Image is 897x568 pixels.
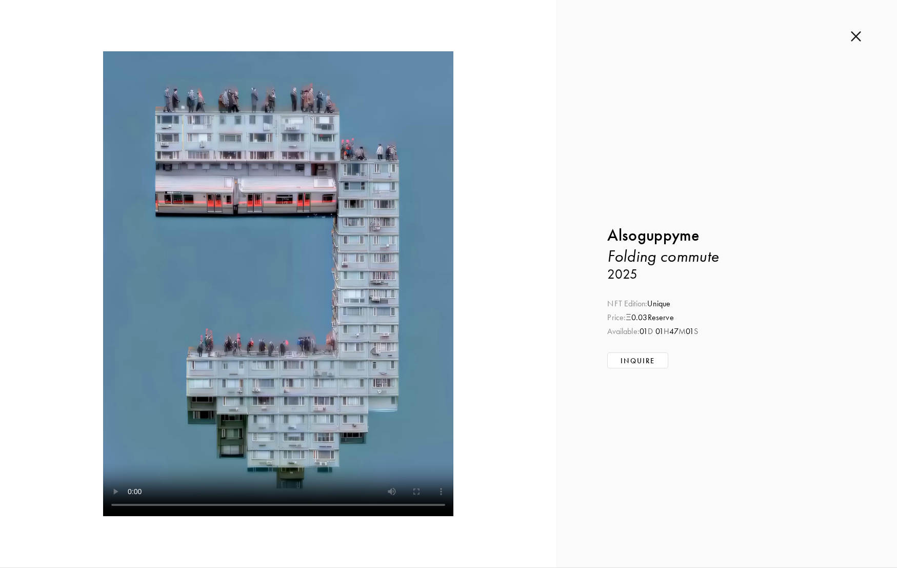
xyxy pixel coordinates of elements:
[664,326,669,336] span: H
[607,299,647,308] span: NFT Edition:
[686,326,694,336] span: 01
[607,225,699,245] b: Alsoguppyme
[607,246,719,266] i: Folding commute
[607,326,640,336] span: Available:
[607,312,846,323] div: 0.03 Reserve
[607,266,846,283] h3: 2025
[694,326,698,336] span: S
[607,352,668,368] button: Inquire
[607,298,846,309] div: Unique
[648,326,653,336] span: D
[626,312,631,322] span: Ξ
[851,31,861,42] img: cross.b43b024a.svg
[607,312,626,322] span: Price:
[679,326,685,336] span: M
[669,326,679,336] span: 47
[655,326,664,336] span: 01
[640,326,648,336] span: 01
